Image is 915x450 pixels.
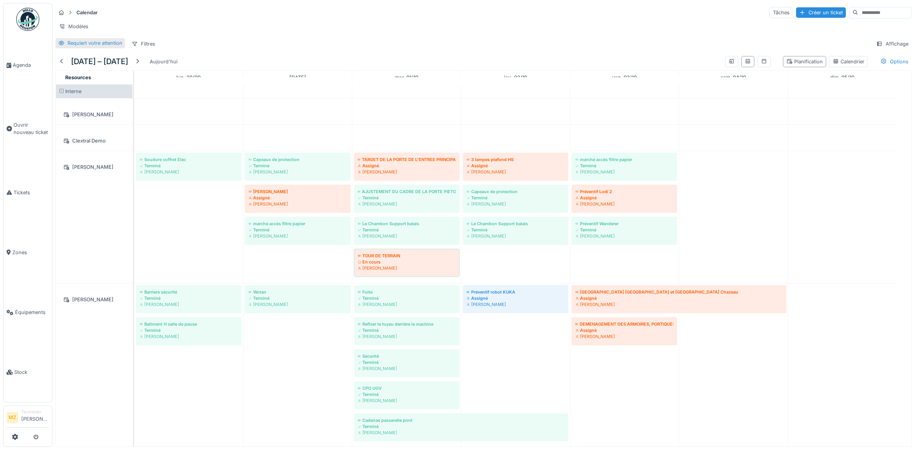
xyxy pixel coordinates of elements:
[467,201,565,207] div: [PERSON_NAME]
[873,38,912,49] div: Affichage
[575,195,673,201] div: Assigné
[71,57,128,66] h5: [DATE] – [DATE]
[249,201,347,207] div: [PERSON_NAME]
[140,327,238,333] div: Terminé
[467,195,565,201] div: Terminé
[358,163,456,169] div: Assigné
[358,391,456,397] div: Terminé
[467,233,565,239] div: [PERSON_NAME]
[12,249,49,256] span: Zones
[575,301,783,307] div: [PERSON_NAME]
[65,75,91,80] span: Resources
[358,430,565,436] div: [PERSON_NAME]
[575,169,673,175] div: [PERSON_NAME]
[358,301,456,307] div: [PERSON_NAME]
[358,295,456,301] div: Terminé
[829,72,857,83] a: 5 octobre 2025
[249,163,347,169] div: Terminé
[358,321,456,327] div: Refixer le tuyau derrière la machine
[575,327,673,333] div: Assigné
[140,156,238,163] div: Soudure coffret Elec
[61,162,128,172] div: [PERSON_NAME]
[21,409,49,415] div: Technicien
[174,72,203,83] a: 29 septembre 2025
[358,227,456,233] div: Terminé
[140,333,238,340] div: [PERSON_NAME]
[833,58,864,65] div: Calendrier
[575,289,783,295] div: [GEOGRAPHIC_DATA] [GEOGRAPHIC_DATA] et [GEOGRAPHIC_DATA] Chazeau
[358,233,456,239] div: [PERSON_NAME]
[358,333,456,340] div: [PERSON_NAME]
[575,221,673,227] div: Préventif Wanderer
[877,56,912,67] div: Options
[786,58,823,65] div: Planification
[249,301,347,307] div: [PERSON_NAME]
[21,409,49,426] li: [PERSON_NAME]
[719,72,748,83] a: 4 octobre 2025
[575,156,673,163] div: marché accès filtre papier
[393,72,420,83] a: 1 octobre 2025
[358,201,456,207] div: [PERSON_NAME]
[358,397,456,404] div: [PERSON_NAME]
[61,295,128,304] div: [PERSON_NAME]
[249,289,347,295] div: Wotan
[358,221,456,227] div: Le Chambon Support balais
[147,56,181,67] div: Aujourd'hui
[358,353,456,359] div: Sécurité
[249,295,347,301] div: Terminé
[358,253,456,259] div: TOUR DE TERRAIN
[16,8,39,31] img: Badge_color-CXgf-gQk.svg
[140,321,238,327] div: Batiment H salle de pause
[575,321,673,327] div: DEMENAGEMENT DES ARMOIRES, PORTIQUES ET COFFRE FORT POUR BU POMPE
[467,289,565,295] div: Préventif robot KUKA
[3,342,52,402] a: Stock
[14,121,49,136] span: Ouvrir nouveau ticket
[61,136,128,146] div: Clextral Demo
[575,188,673,195] div: Préventif Lodi 2
[249,188,347,195] div: [PERSON_NAME]
[249,233,347,239] div: [PERSON_NAME]
[467,227,565,233] div: Terminé
[575,233,673,239] div: [PERSON_NAME]
[467,169,565,175] div: [PERSON_NAME]
[14,189,49,196] span: Tickets
[140,289,238,295] div: Barriere sécurité
[249,227,347,233] div: Terminé
[358,327,456,333] div: Terminé
[467,301,565,307] div: [PERSON_NAME]
[575,295,783,301] div: Assigné
[467,295,565,301] div: Assigné
[575,227,673,233] div: Terminé
[358,385,456,391] div: CPO UGV
[358,423,565,430] div: Terminé
[128,38,159,49] div: Filtres
[288,72,308,83] a: 30 septembre 2025
[610,72,639,83] a: 3 octobre 2025
[358,169,456,175] div: [PERSON_NAME]
[358,359,456,365] div: Terminé
[358,156,456,163] div: TARGET DE LA PORTE DE L'ENTREE PRINCIPALE FROTTE AU SOL
[3,163,52,222] a: Tickets
[502,72,529,83] a: 2 octobre 2025
[3,222,52,282] a: Zones
[467,163,565,169] div: Assigné
[140,163,238,169] div: Terminé
[140,169,238,175] div: [PERSON_NAME]
[467,188,565,195] div: Capeaux de protection
[3,95,52,162] a: Ouvrir nouveau ticket
[467,156,565,163] div: 3 lampes plafond HS
[61,110,128,119] div: [PERSON_NAME]
[358,265,456,271] div: [PERSON_NAME]
[7,412,18,423] li: MZ
[358,417,565,423] div: Cadenas passerelle pont
[249,195,347,201] div: Assigné
[249,169,347,175] div: [PERSON_NAME]
[575,163,673,169] div: Terminé
[249,156,347,163] div: Capeaux de protection
[575,201,673,207] div: [PERSON_NAME]
[73,9,101,16] strong: Calendar
[575,333,673,340] div: [PERSON_NAME]
[56,21,92,32] div: Modèles
[770,7,793,18] div: Tâches
[358,365,456,372] div: [PERSON_NAME]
